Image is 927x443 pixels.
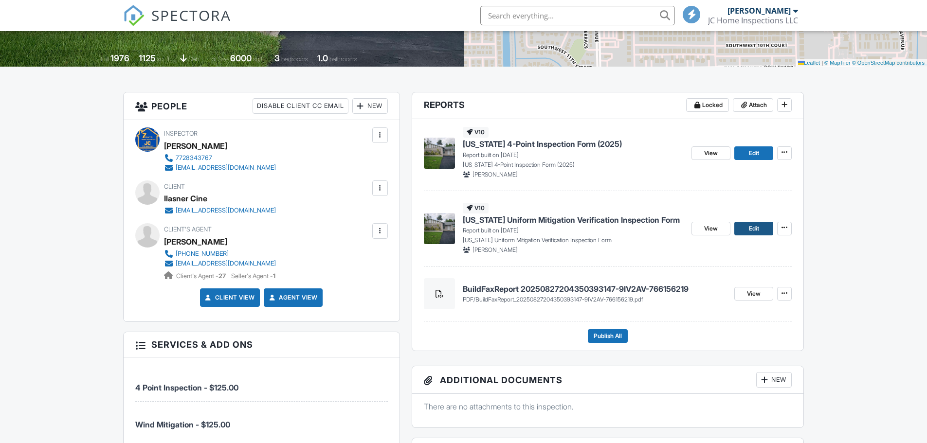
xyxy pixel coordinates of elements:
[135,383,238,392] span: 4 Point Inspection - $125.00
[281,55,308,63] span: bedrooms
[412,366,804,394] h3: Additional Documents
[135,420,230,429] span: Wind Mitigation - $125.00
[124,332,400,357] h3: Services & Add ons
[329,55,357,63] span: bathrooms
[164,249,276,259] a: [PHONE_NUMBER]
[123,5,145,26] img: The Best Home Inspection Software - Spectora
[176,260,276,267] div: [EMAIL_ADDRESS][DOMAIN_NAME]
[176,207,276,214] div: [EMAIL_ADDRESS][DOMAIN_NAME]
[164,191,207,206] div: Ilasner Cine
[135,402,388,438] li: Service: Wind Mitigation
[798,60,820,66] a: Leaflet
[164,139,227,153] div: [PERSON_NAME]
[756,372,792,388] div: New
[231,272,275,280] span: Seller's Agent -
[157,55,171,63] span: sq. ft.
[164,259,276,268] a: [EMAIL_ADDRESS][DOMAIN_NAME]
[151,5,231,25] span: SPECTORA
[852,60,925,66] a: © OpenStreetMap contributors
[124,92,400,120] h3: People
[164,163,276,173] a: [EMAIL_ADDRESS][DOMAIN_NAME]
[424,401,792,412] p: There are no attachments to this inspection.
[253,55,265,63] span: sq.ft.
[727,6,791,16] div: [PERSON_NAME]
[821,60,823,66] span: |
[164,183,185,190] span: Client
[480,6,675,25] input: Search everything...
[230,53,252,63] div: 6000
[317,53,328,63] div: 1.0
[139,53,156,63] div: 1125
[267,293,317,302] a: Agent View
[188,55,199,63] span: slab
[135,365,388,401] li: Service: 4 Point Inspection
[273,272,275,280] strong: 1
[708,16,798,25] div: JC Home Inspections LLC
[164,206,276,215] a: [EMAIL_ADDRESS][DOMAIN_NAME]
[176,164,276,172] div: [EMAIL_ADDRESS][DOMAIN_NAME]
[352,98,388,114] div: New
[176,250,229,258] div: [PHONE_NUMBER]
[98,55,109,63] span: Built
[110,53,129,63] div: 1976
[176,272,227,280] span: Client's Agent -
[274,53,280,63] div: 3
[824,60,851,66] a: © MapTiler
[203,293,255,302] a: Client View
[123,13,231,34] a: SPECTORA
[253,98,348,114] div: Disable Client CC Email
[176,154,212,162] div: 7728343767
[164,153,276,163] a: 7728343767
[218,272,226,280] strong: 27
[164,234,227,249] a: [PERSON_NAME]
[164,226,212,233] span: Client's Agent
[208,55,229,63] span: Lot Size
[164,130,198,137] span: Inspector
